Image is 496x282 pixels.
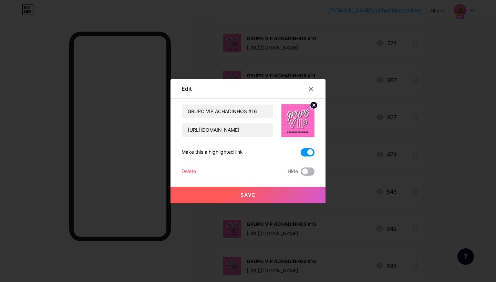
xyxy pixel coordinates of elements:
button: Save [170,187,325,203]
input: URL [182,123,273,137]
div: Edit [182,85,192,93]
span: Hide [288,167,298,176]
img: link_thumbnail [281,104,314,137]
input: Title [182,105,273,118]
span: Save [240,192,256,198]
div: Make this a highlighted link [182,148,243,156]
div: Delete [182,167,196,176]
